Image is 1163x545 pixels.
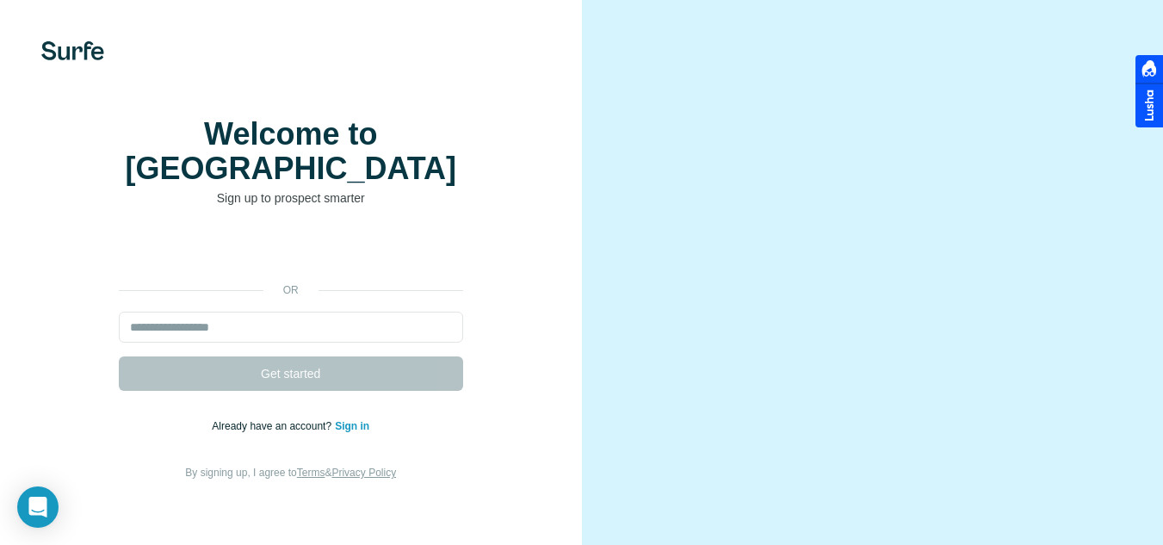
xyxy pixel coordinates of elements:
[335,420,369,432] a: Sign in
[119,189,463,207] p: Sign up to prospect smarter
[17,486,59,528] div: Open Intercom Messenger
[297,467,325,479] a: Terms
[212,420,335,432] span: Already have an account?
[263,282,319,298] p: or
[41,41,104,60] img: Surfe's logo
[119,117,463,186] h1: Welcome to [GEOGRAPHIC_DATA]
[331,467,396,479] a: Privacy Policy
[185,467,396,479] span: By signing up, I agree to &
